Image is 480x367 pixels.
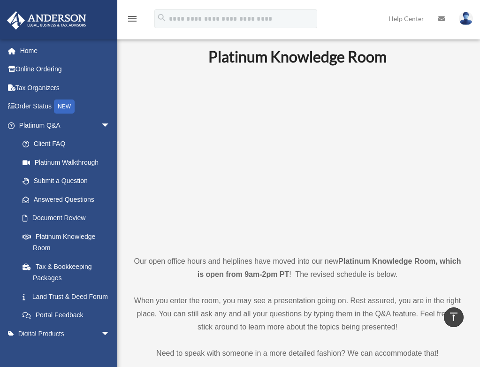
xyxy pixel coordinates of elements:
a: Client FAQ [13,135,124,153]
a: Order StatusNEW [7,97,124,116]
img: User Pic [459,12,473,25]
p: Our open office hours and helplines have moved into our new ! The revised schedule is below. [134,255,461,281]
a: Submit a Question [13,172,124,191]
a: Platinum Walkthrough [13,153,124,172]
span: arrow_drop_down [101,116,120,135]
span: arrow_drop_down [101,324,120,344]
iframe: 231110_Toby_KnowledgeRoom [157,79,438,237]
a: vertical_align_top [444,307,464,327]
a: Home [7,41,124,60]
p: Need to speak with someone in a more detailed fashion? We can accommodate that! [134,347,461,360]
a: Document Review [13,209,124,228]
a: Portal Feedback [13,306,124,325]
div: NEW [54,99,75,114]
a: Digital Productsarrow_drop_down [7,324,124,343]
a: Land Trust & Deed Forum [13,287,124,306]
a: Tax Organizers [7,78,124,97]
b: Platinum Knowledge Room [208,47,387,66]
strong: Platinum Knowledge Room, which is open from 9am-2pm PT [198,257,461,278]
a: Platinum Knowledge Room [13,227,120,257]
img: Anderson Advisors Platinum Portal [4,11,89,30]
a: Online Ordering [7,60,124,79]
p: When you enter the room, you may see a presentation going on. Rest assured, you are in the right ... [134,294,461,334]
i: search [157,13,167,23]
a: menu [127,16,138,24]
i: menu [127,13,138,24]
i: vertical_align_top [448,311,459,322]
a: Answered Questions [13,190,124,209]
a: Platinum Q&Aarrow_drop_down [7,116,124,135]
a: Tax & Bookkeeping Packages [13,257,124,287]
